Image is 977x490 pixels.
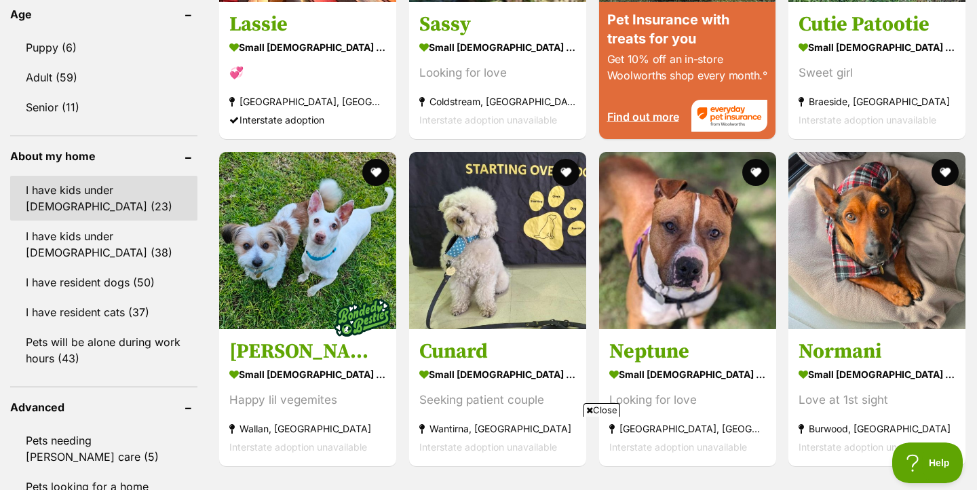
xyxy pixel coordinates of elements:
strong: small [DEMOGRAPHIC_DATA] Dog [799,37,955,57]
iframe: Help Scout Beacon - Open [892,442,963,483]
a: Pets needing [PERSON_NAME] care (5) [10,426,197,471]
a: Puppy (6) [10,33,197,62]
img: Normani - Dachshund Dog [788,152,965,329]
strong: small [DEMOGRAPHIC_DATA] Dog [419,37,576,57]
button: favourite [742,159,769,186]
header: Advanced [10,401,197,413]
div: Interstate adoption [229,111,386,129]
img: bonded besties [328,284,396,352]
div: Sweet girl [799,64,955,82]
a: Cunard small [DEMOGRAPHIC_DATA] Dog Seeking patient couple Wantirna, [GEOGRAPHIC_DATA] Interstate... [409,328,586,466]
strong: Burwood, [GEOGRAPHIC_DATA] [799,419,955,438]
span: Interstate adoption unavailable [419,114,557,126]
button: favourite [552,159,579,186]
h3: Cunard [419,339,576,364]
a: Senior (11) [10,93,197,121]
div: Happy lil vegemites [229,391,386,409]
a: I have kids under [DEMOGRAPHIC_DATA] (23) [10,176,197,221]
a: I have resident dogs (50) [10,268,197,297]
img: Irene & Rayray - Jack Russell Terrier x Maltese Dog [219,152,396,329]
div: 💞 [229,64,386,82]
strong: Braeside, [GEOGRAPHIC_DATA] [799,92,955,111]
h3: Sassy [419,12,576,37]
span: Interstate adoption unavailable [799,114,936,126]
a: Neptune small [DEMOGRAPHIC_DATA] Dog Looking for love [GEOGRAPHIC_DATA], [GEOGRAPHIC_DATA] Inters... [599,328,776,466]
a: I have kids under [DEMOGRAPHIC_DATA] (38) [10,222,197,267]
button: favourite [932,159,959,186]
a: Cutie Patootie small [DEMOGRAPHIC_DATA] Dog Sweet girl Braeside, [GEOGRAPHIC_DATA] Interstate ado... [788,1,965,139]
a: [PERSON_NAME] & [PERSON_NAME] small [DEMOGRAPHIC_DATA] Dog Happy lil vegemites Wallan, [GEOGRAPHI... [219,328,396,466]
strong: small [DEMOGRAPHIC_DATA] Dog [609,364,766,384]
a: I have resident cats (37) [10,298,197,326]
header: Age [10,8,197,20]
a: Adult (59) [10,63,197,92]
h3: Lassie [229,12,386,37]
h3: Neptune [609,339,766,364]
strong: [GEOGRAPHIC_DATA], [GEOGRAPHIC_DATA] [229,92,386,111]
strong: small [DEMOGRAPHIC_DATA] Dog [419,364,576,384]
span: Interstate adoption unavailable [799,441,936,453]
h3: Normani [799,339,955,364]
div: Looking for love [609,391,766,409]
div: Love at 1st sight [799,391,955,409]
div: Looking for love [419,64,576,82]
img: Cunard - Poodle (Toy) x Maltese Dog [409,152,586,329]
a: Lassie small [DEMOGRAPHIC_DATA] Dog 💞 [GEOGRAPHIC_DATA], [GEOGRAPHIC_DATA] Interstate adoption [219,1,396,139]
strong: Coldstream, [GEOGRAPHIC_DATA] [419,92,576,111]
strong: small [DEMOGRAPHIC_DATA] Dog [229,37,386,57]
h3: [PERSON_NAME] & [PERSON_NAME] [229,339,386,364]
strong: small [DEMOGRAPHIC_DATA] Dog [799,364,955,384]
iframe: Advertisement [159,422,818,483]
header: About my home [10,150,197,162]
div: Seeking patient couple [419,391,576,409]
strong: small [DEMOGRAPHIC_DATA] Dog [229,364,386,384]
a: Normani small [DEMOGRAPHIC_DATA] Dog Love at 1st sight Burwood, [GEOGRAPHIC_DATA] Interstate adop... [788,328,965,466]
h3: Cutie Patootie [799,12,955,37]
img: Neptune - American Staffy Dog [599,152,776,329]
button: favourite [362,159,389,186]
a: Sassy small [DEMOGRAPHIC_DATA] Dog Looking for love Coldstream, [GEOGRAPHIC_DATA] Interstate adop... [409,1,586,139]
span: Close [583,403,620,417]
a: Pets will be alone during work hours (43) [10,328,197,373]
